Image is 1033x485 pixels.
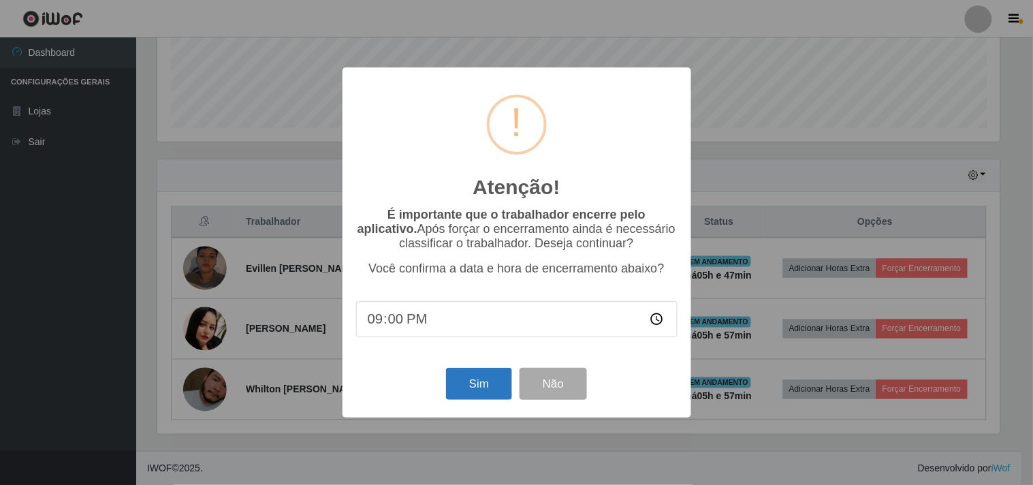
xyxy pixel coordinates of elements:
p: Você confirma a data e hora de encerramento abaixo? [356,262,678,276]
p: Após forçar o encerramento ainda é necessário classificar o trabalhador. Deseja continuar? [356,208,678,251]
button: Não [520,368,587,400]
b: É importante que o trabalhador encerre pelo aplicativo. [357,208,646,236]
button: Sim [446,368,512,400]
h2: Atenção! [473,175,560,200]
